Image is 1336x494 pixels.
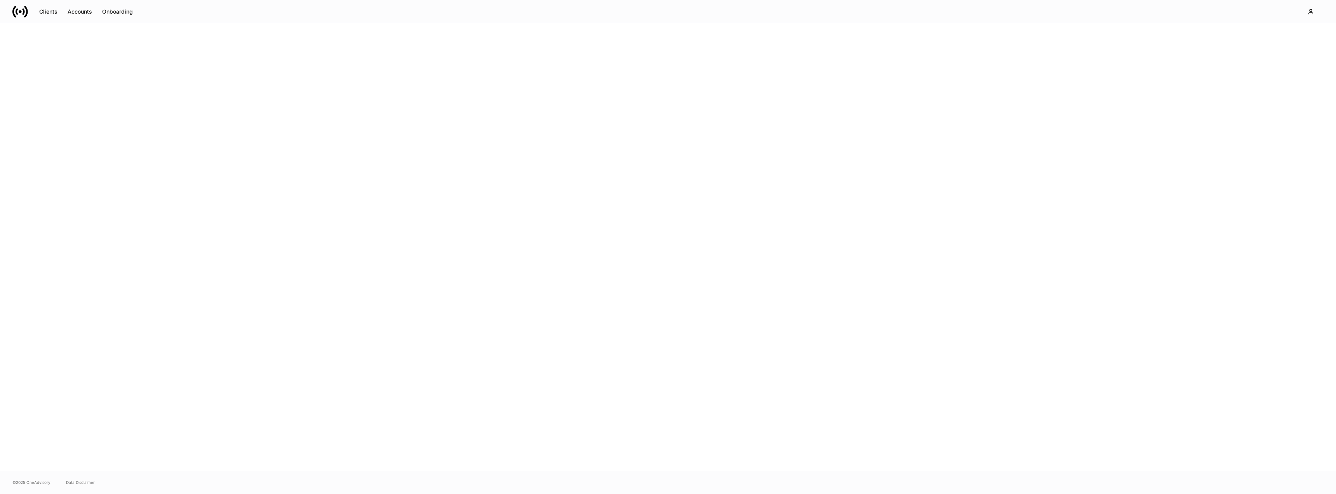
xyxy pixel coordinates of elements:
span: © 2025 OneAdvisory [12,479,50,485]
a: Data Disclaimer [66,479,95,485]
button: Clients [34,5,63,18]
button: Accounts [63,5,97,18]
button: Onboarding [97,5,138,18]
div: Onboarding [102,8,133,16]
div: Clients [39,8,57,16]
div: Accounts [68,8,92,16]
